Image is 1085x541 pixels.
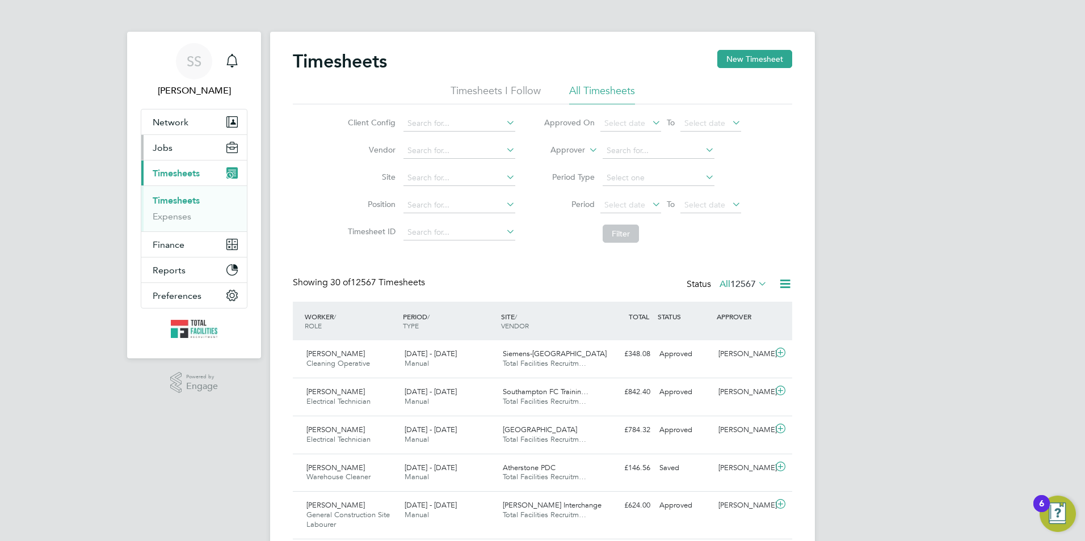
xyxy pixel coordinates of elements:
[306,463,365,472] span: [PERSON_NAME]
[344,199,396,209] label: Position
[603,143,714,159] input: Search for...
[655,496,714,515] div: Approved
[655,421,714,439] div: Approved
[405,358,429,368] span: Manual
[141,257,247,282] button: Reports
[141,109,247,134] button: Network
[714,345,773,364] div: [PERSON_NAME]
[186,372,218,382] span: Powered by
[596,496,655,515] div: £624.00
[334,312,336,321] span: /
[153,142,173,153] span: Jobs
[503,434,586,444] span: Total Facilities Recruitm…
[629,312,649,321] span: TOTAL
[344,226,396,236] label: Timesheet ID
[503,510,586,519] span: Total Facilities Recruitm…
[344,117,396,128] label: Client Config
[655,306,714,327] div: STATUS
[302,306,400,336] div: WORKER
[141,135,247,160] button: Jobs
[534,145,585,156] label: Approver
[405,396,429,406] span: Manual
[405,510,429,519] span: Manual
[141,84,247,98] span: Sam Skinner
[153,168,200,179] span: Timesheets
[603,225,639,243] button: Filter
[305,321,322,330] span: ROLE
[663,115,678,130] span: To
[306,510,390,529] span: General Construction Site Labourer
[663,197,678,212] span: To
[403,197,515,213] input: Search for...
[714,383,773,401] div: [PERSON_NAME]
[405,425,457,434] span: [DATE] - [DATE]
[501,321,529,330] span: VENDOR
[306,434,371,444] span: Electrical Technician
[153,239,184,250] span: Finance
[684,200,725,210] span: Select date
[544,172,595,182] label: Period Type
[405,500,457,510] span: [DATE] - [DATE]
[405,434,429,444] span: Manual
[714,421,773,439] div: [PERSON_NAME]
[655,459,714,477] div: Saved
[403,170,515,186] input: Search for...
[720,278,767,290] label: All
[503,500,602,510] span: [PERSON_NAME] Interchange
[400,306,498,336] div: PERIOD
[293,277,427,289] div: Showing
[503,463,556,472] span: Atherstone PDC
[403,143,515,159] input: Search for...
[306,472,371,481] span: Warehouse Cleaner
[306,349,365,358] span: [PERSON_NAME]
[451,84,541,104] li: Timesheets I Follow
[596,345,655,364] div: £348.08
[596,459,655,477] div: £146.56
[1040,496,1076,532] button: Open Resource Center, 6 new notifications
[596,421,655,439] div: £784.32
[714,306,773,327] div: APPROVER
[170,372,218,394] a: Powered byEngage
[655,345,714,364] div: Approved
[141,283,247,308] button: Preferences
[127,32,261,358] nav: Main navigation
[687,277,769,293] div: Status
[405,463,457,472] span: [DATE] - [DATE]
[403,321,419,330] span: TYPE
[405,472,429,481] span: Manual
[141,43,247,98] a: SS[PERSON_NAME]
[684,118,725,128] span: Select date
[603,170,714,186] input: Select one
[330,277,425,288] span: 12567 Timesheets
[503,472,586,481] span: Total Facilities Recruitm…
[306,425,365,434] span: [PERSON_NAME]
[604,118,645,128] span: Select date
[405,387,457,396] span: [DATE] - [DATE]
[403,116,515,132] input: Search for...
[153,195,200,206] a: Timesheets
[498,306,596,336] div: SITE
[306,396,371,406] span: Electrical Technician
[141,232,247,257] button: Finance
[153,117,188,128] span: Network
[730,278,756,290] span: 12567
[427,312,430,321] span: /
[141,320,247,338] a: Go to home page
[403,225,515,240] input: Search for...
[503,396,586,406] span: Total Facilities Recruitm…
[153,211,191,222] a: Expenses
[503,358,586,368] span: Total Facilities Recruitm…
[503,349,607,358] span: Siemens-[GEOGRAPHIC_DATA]
[503,425,577,434] span: [GEOGRAPHIC_DATA]
[544,199,595,209] label: Period
[344,145,396,155] label: Vendor
[306,387,365,396] span: [PERSON_NAME]
[1039,504,1044,518] div: 6
[141,160,247,185] button: Timesheets
[330,277,351,288] span: 30 of
[569,84,635,104] li: All Timesheets
[187,54,201,69] span: SS
[306,500,365,510] span: [PERSON_NAME]
[544,117,595,128] label: Approved On
[655,383,714,401] div: Approved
